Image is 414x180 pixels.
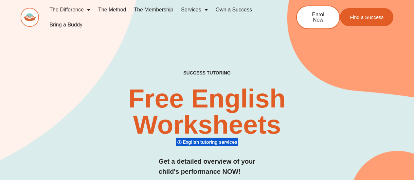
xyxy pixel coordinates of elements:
[45,2,94,17] a: The Difference
[84,86,330,138] h2: Free English Worksheets​
[130,2,177,17] a: The Membership
[340,8,393,26] a: Find a Success
[152,70,262,76] h4: SUCCESS TUTORING​
[45,17,86,32] a: Bring a Buddy
[307,12,330,23] span: Enrol Now
[177,2,211,17] a: Services
[159,156,256,177] h3: Get a detailed overview of your child's performance NOW!
[45,2,275,32] nav: Menu
[94,2,130,17] a: The Method
[350,15,384,20] span: Find a Success
[296,6,340,29] a: Enrol Now
[183,139,239,145] span: English tutoring services
[212,2,256,17] a: Own a Success
[176,138,238,146] div: English tutoring services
